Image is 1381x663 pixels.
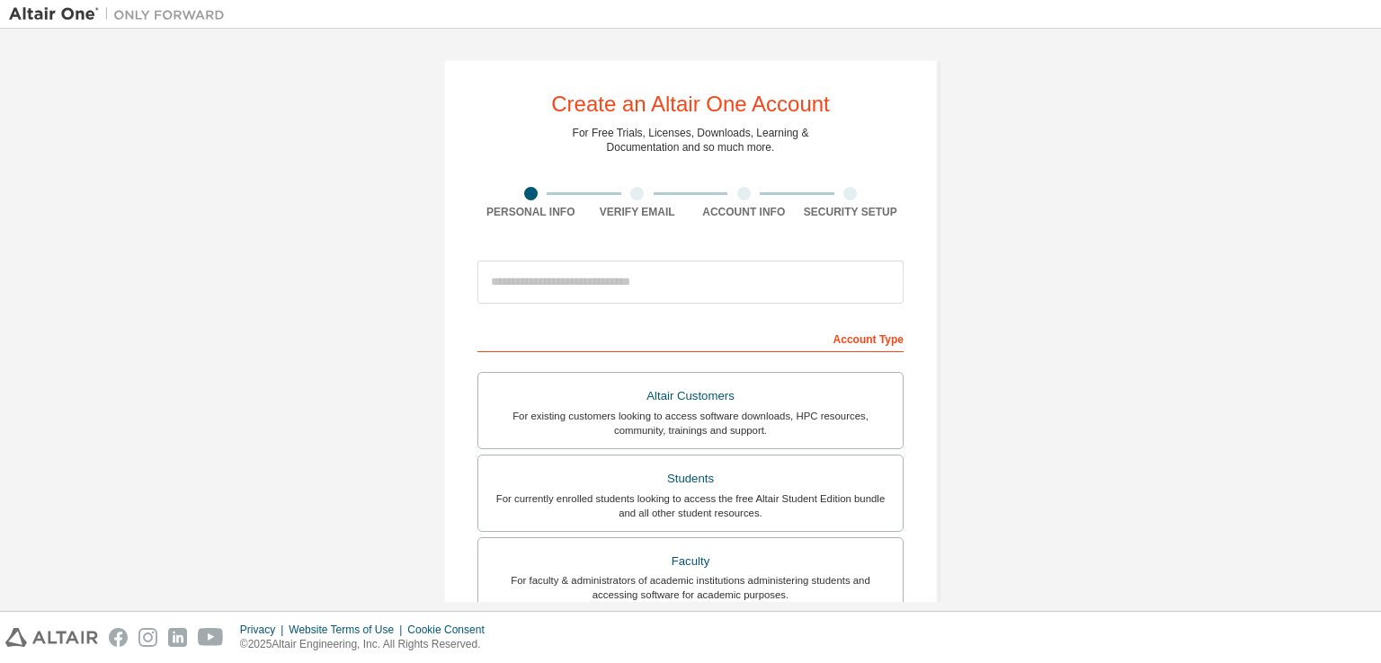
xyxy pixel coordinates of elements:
[797,205,904,219] div: Security Setup
[477,205,584,219] div: Personal Info
[240,623,289,637] div: Privacy
[5,628,98,647] img: altair_logo.svg
[9,5,234,23] img: Altair One
[573,126,809,155] div: For Free Trials, Licenses, Downloads, Learning & Documentation and so much more.
[489,573,892,602] div: For faculty & administrators of academic institutions administering students and accessing softwa...
[198,628,224,647] img: youtube.svg
[489,384,892,409] div: Altair Customers
[489,466,892,491] div: Students
[489,549,892,574] div: Faculty
[168,628,187,647] img: linkedin.svg
[109,628,128,647] img: facebook.svg
[551,93,830,115] div: Create an Altair One Account
[240,637,495,652] p: © 2025 Altair Engineering, Inc. All Rights Reserved.
[289,623,407,637] div: Website Terms of Use
[138,628,157,647] img: instagram.svg
[477,323,904,352] div: Account Type
[690,205,797,219] div: Account Info
[489,491,892,520] div: For currently enrolled students looking to access the free Altair Student Edition bundle and all ...
[407,623,494,637] div: Cookie Consent
[489,409,892,438] div: For existing customers looking to access software downloads, HPC resources, community, trainings ...
[584,205,691,219] div: Verify Email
